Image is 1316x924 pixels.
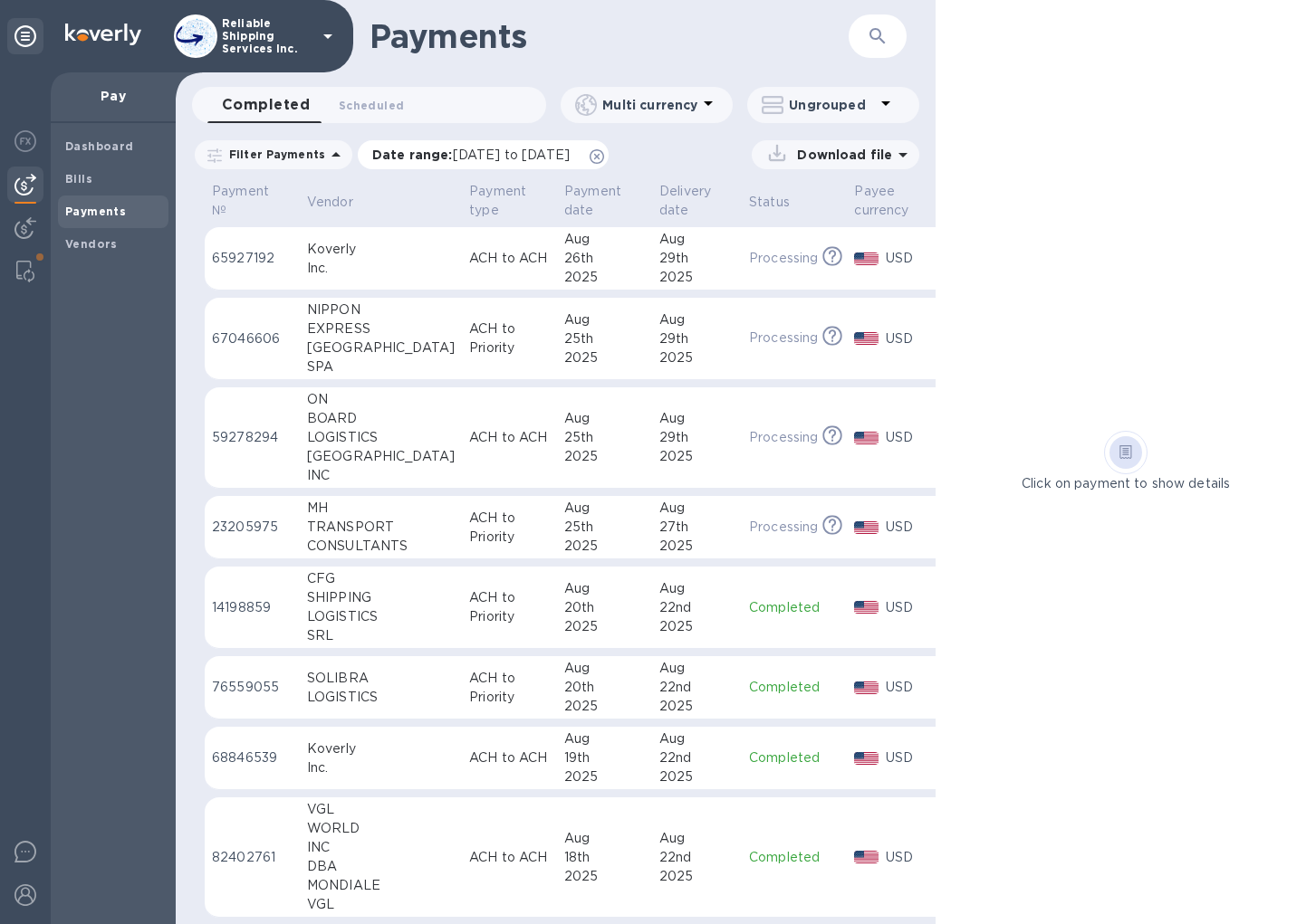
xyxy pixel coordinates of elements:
[564,310,645,329] div: Aug
[659,428,735,447] div: 29th
[307,669,455,688] div: SOLIBRA
[65,237,118,251] b: Vendors
[659,729,735,748] div: Aug
[307,300,455,319] div: NIPPON
[854,681,879,694] img: USD
[222,17,312,55] p: Reliable Shipping Services Inc.
[886,249,932,268] p: USD
[564,447,645,466] div: 2025
[749,518,818,537] p: Processing
[564,182,621,220] p: Payment date
[564,678,645,697] div: 20th
[339,96,404,115] span: Scheduled
[370,17,800,55] h1: Payments
[602,96,697,114] p: Multi currency
[564,499,645,518] div: Aug
[65,87,161,105] p: Pay
[749,249,818,268] p: Processing
[307,876,455,895] div: MONDIALE
[659,659,735,678] div: Aug
[469,319,550,357] p: ACH to Priority
[749,748,840,767] p: Completed
[212,748,293,767] p: 68846539
[212,598,293,617] p: 14198859
[564,659,645,678] div: Aug
[469,509,550,547] p: ACH to Priority
[307,688,455,707] div: LOGISTICS
[469,588,550,626] p: ACH to Priority
[659,617,735,636] div: 2025
[564,767,645,786] div: 2025
[307,838,455,857] div: INC
[307,338,455,357] div: [GEOGRAPHIC_DATA]
[659,537,735,556] div: 2025
[659,748,735,767] div: 22nd
[659,867,735,886] div: 2025
[659,268,735,287] div: 2025
[749,193,813,212] span: Status
[564,249,645,268] div: 26th
[564,428,645,447] div: 25th
[469,848,550,867] p: ACH to ACH
[564,329,645,348] div: 25th
[854,601,879,614] img: USD
[564,867,645,886] div: 2025
[854,432,879,444] img: USD
[659,697,735,716] div: 2025
[212,678,293,697] p: 76559055
[564,182,645,220] span: Payment date
[749,193,790,212] p: Status
[749,678,840,697] p: Completed
[564,537,645,556] div: 2025
[307,569,455,588] div: CFG
[469,182,526,220] p: Payment type
[886,329,932,348] p: USD
[854,332,879,345] img: USD
[307,537,455,556] div: CONSULTANTS
[564,748,645,767] div: 19th
[307,895,455,914] div: VGL
[659,518,735,537] div: 27th
[749,848,840,867] p: Completed
[372,146,579,164] p: Date range :
[564,230,645,249] div: Aug
[469,249,550,268] p: ACH to ACH
[307,466,455,485] div: INC
[564,268,645,287] div: 2025
[886,518,932,537] p: USD
[564,518,645,537] div: 25th
[749,428,818,447] p: Processing
[307,819,455,838] div: WORLD
[307,409,455,428] div: BOARD
[564,348,645,367] div: 2025
[659,230,735,249] div: Aug
[212,249,293,268] p: 65927192
[659,182,735,220] span: Delivery date
[358,140,609,169] div: Date range:[DATE] to [DATE]
[7,18,43,54] div: Unpin categories
[854,182,932,220] span: Payee currency
[886,428,932,447] p: USD
[659,182,711,220] p: Delivery date
[886,598,932,617] p: USD
[564,617,645,636] div: 2025
[659,499,735,518] div: Aug
[564,848,645,867] div: 18th
[307,193,353,212] p: Vendor
[14,130,36,152] img: Foreign exchange
[469,669,550,707] p: ACH to Priority
[307,739,455,758] div: Koverly
[307,193,377,212] span: Vendor
[749,598,840,617] p: Completed
[659,310,735,329] div: Aug
[564,579,645,598] div: Aug
[307,607,455,626] div: LOGISTICS
[659,767,735,786] div: 2025
[65,24,141,45] img: Logo
[222,92,310,118] span: Completed
[65,172,92,186] b: Bills
[307,857,455,876] div: DBA
[212,182,269,220] p: Payment №
[659,579,735,598] div: Aug
[564,409,645,428] div: Aug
